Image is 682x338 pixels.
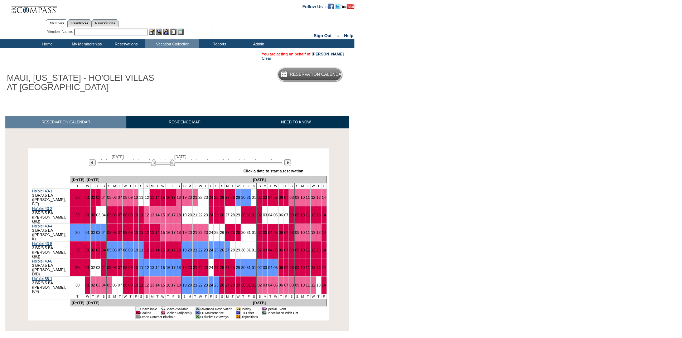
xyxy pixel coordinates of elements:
a: 31 [247,213,251,217]
a: 02 [91,230,95,235]
a: 01 [86,248,90,252]
a: 20 [188,248,192,252]
a: 01 [252,230,256,235]
a: 26 [220,230,224,235]
a: 14 [155,213,160,217]
a: 03 [263,195,267,200]
a: 13 [150,213,154,217]
a: 13 [150,195,154,200]
a: 14 [322,213,326,217]
a: 30 [75,195,79,200]
a: 15 [161,283,165,287]
a: 30 [241,283,246,287]
a: Ho'olei 43-4 [32,224,53,228]
a: 08 [123,213,127,217]
a: 11 [306,213,310,217]
a: 08 [123,265,127,270]
a: 25 [214,195,218,200]
a: 30 [75,283,79,287]
a: 10 [134,265,138,270]
a: 04 [268,195,272,200]
a: 06 [279,230,283,235]
a: 30 [75,248,79,252]
a: 09 [295,248,299,252]
a: 22 [198,213,203,217]
a: 14 [155,283,160,287]
a: 18 [176,283,181,287]
a: 08 [289,248,294,252]
a: 25 [214,230,218,235]
a: 28 [231,265,235,270]
a: 08 [123,283,127,287]
a: 07 [284,248,289,252]
a: 05 [274,248,278,252]
a: 01 [252,213,256,217]
a: 07 [284,265,289,270]
a: 28 [231,213,235,217]
a: 12 [311,230,315,235]
a: 02 [91,283,95,287]
a: 02 [91,265,95,270]
img: Become our fan on Facebook [328,4,334,9]
a: 13 [150,230,154,235]
a: 30 [241,248,246,252]
a: 16 [166,195,170,200]
a: 20 [188,283,192,287]
a: 12 [311,195,315,200]
a: 09 [295,265,299,270]
a: 08 [289,230,294,235]
a: 05 [107,248,111,252]
a: 25 [214,283,218,287]
img: Impersonate [163,29,169,35]
a: 22 [198,283,203,287]
a: 28 [231,248,235,252]
a: 10 [134,213,138,217]
a: 17 [171,230,176,235]
a: 08 [289,213,294,217]
a: 05 [107,230,111,235]
a: 05 [274,213,278,217]
a: 10 [134,230,138,235]
a: 12 [145,195,149,200]
img: b_edit.gif [149,29,155,35]
a: 14 [155,265,160,270]
a: 29 [236,265,240,270]
a: 06 [279,213,283,217]
a: 11 [139,265,143,270]
h5: Reservation Calendar [290,72,345,77]
a: 27 [225,230,229,235]
a: 08 [123,248,127,252]
a: 17 [171,195,176,200]
a: 18 [176,248,181,252]
a: NEED TO KNOW [243,116,349,128]
a: 16 [166,213,170,217]
a: 12 [145,283,149,287]
a: 22 [198,230,203,235]
a: 21 [193,248,197,252]
a: 15 [161,230,165,235]
a: 11 [306,248,310,252]
a: 02 [257,265,262,270]
a: 01 [86,195,90,200]
a: 02 [91,195,95,200]
a: 15 [161,248,165,252]
a: 29 [236,195,240,200]
a: 14 [322,265,326,270]
a: 13 [316,265,321,270]
a: 02 [91,213,95,217]
a: 24 [209,195,213,200]
a: 29 [236,248,240,252]
a: 09 [129,195,133,200]
a: 06 [279,248,283,252]
a: 18 [176,195,181,200]
img: View [156,29,162,35]
a: 04 [101,265,106,270]
a: 10 [300,248,305,252]
a: 12 [145,230,149,235]
a: 05 [274,230,278,235]
img: Next [284,159,291,166]
a: 03 [263,265,267,270]
a: 14 [322,230,326,235]
a: 31 [247,195,251,200]
a: 11 [139,248,143,252]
